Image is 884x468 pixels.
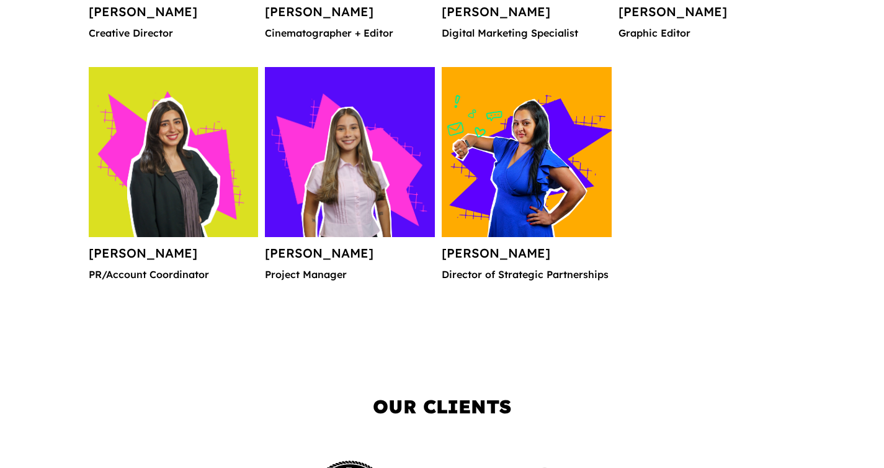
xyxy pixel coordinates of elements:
h4: [PERSON_NAME] [618,6,788,28]
h2: Our Clients [117,395,767,428]
h4: [PERSON_NAME] [265,6,435,28]
p: Digital Marketing Specialist [442,28,612,48]
p: Creative Director [89,28,259,48]
h4: [PERSON_NAME] [89,6,259,28]
img: Nilda Hernandez [89,67,259,237]
h4: [PERSON_NAME] [442,247,612,269]
p: Graphic Editor [618,28,788,48]
p: Project Manager [265,269,435,289]
h4: [PERSON_NAME] [442,6,612,28]
p: PR/Account Coordinator [89,269,259,289]
img: Sofia Baumunk [265,67,435,237]
p: Cinematographer + Editor [265,28,435,48]
h4: [PERSON_NAME] [265,247,435,269]
p: Director of Strategic Partnerships [442,269,612,289]
h4: [PERSON_NAME] [89,247,259,269]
